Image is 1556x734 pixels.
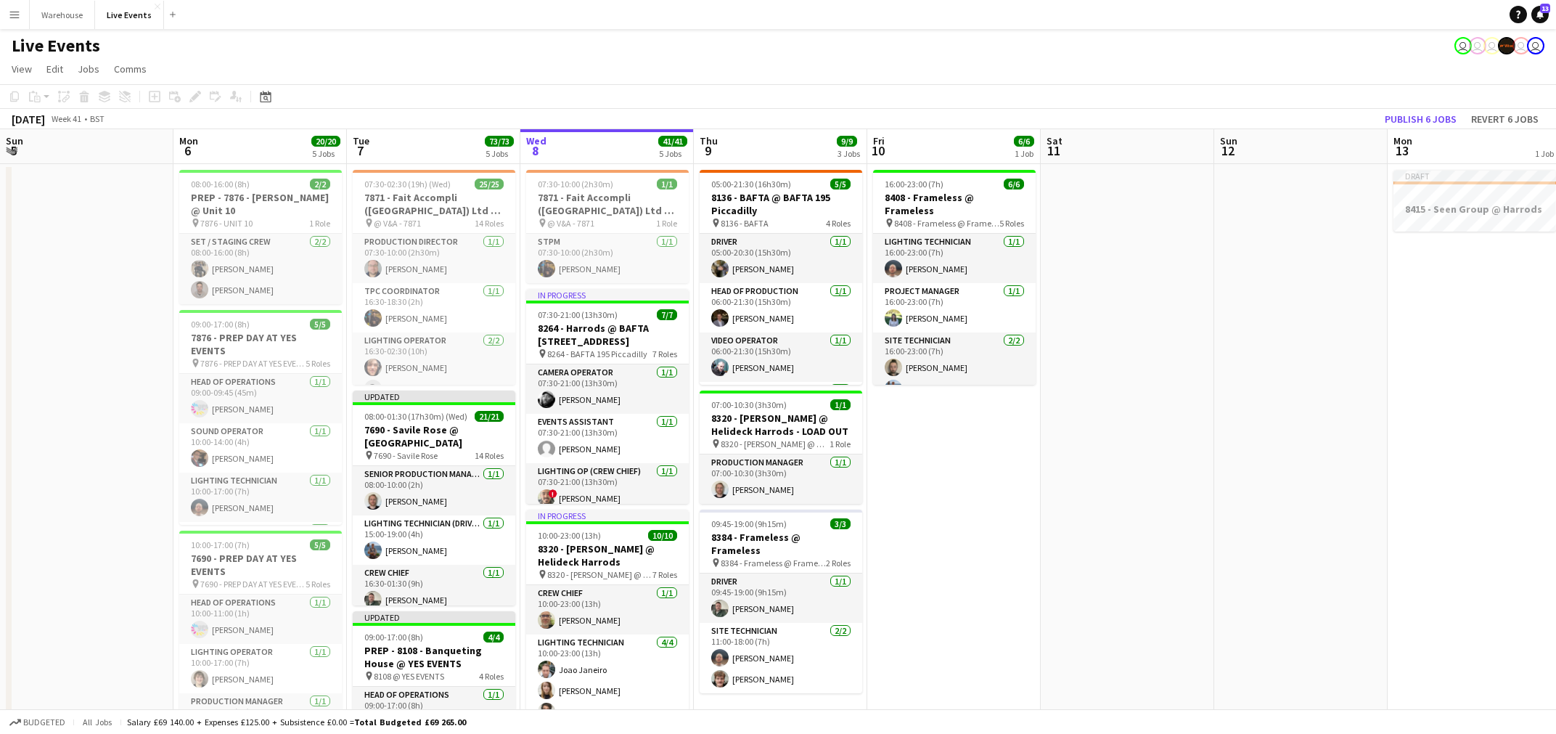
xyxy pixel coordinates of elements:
[700,382,862,452] app-card-role: Video Technician2/2
[364,179,451,189] span: 07:30-02:30 (19h) (Wed)
[179,552,342,578] h3: 7690 - PREP DAY AT YES EVENTS
[479,671,504,682] span: 4 Roles
[374,450,438,461] span: 7690 - Savile Rose
[95,1,164,29] button: Live Events
[179,595,342,644] app-card-role: Head of Operations1/110:00-11:00 (1h)[PERSON_NAME]
[310,539,330,550] span: 5/5
[656,218,677,229] span: 1 Role
[711,179,791,189] span: 05:00-21:30 (16h30m)
[526,510,689,725] app-job-card: In progress10:00-23:00 (13h)10/108320 - [PERSON_NAME] @ Helideck Harrods 8320 - [PERSON_NAME] @ H...
[1498,37,1515,54] app-user-avatar: Production Managers
[873,134,885,147] span: Fri
[894,218,999,229] span: 8408 - Frameless @ Frameless
[6,134,23,147] span: Sun
[179,331,342,357] h3: 7876 - PREP DAY AT YES EVENTS
[526,289,689,504] div: In progress07:30-21:00 (13h30m)7/78264 - Harrods @ BAFTA [STREET_ADDRESS] 8264 - BAFTA 195 Piccad...
[657,309,677,320] span: 7/7
[1015,148,1033,159] div: 1 Job
[711,399,787,410] span: 07:00-10:30 (3h30m)
[353,134,369,147] span: Tue
[700,531,862,557] h3: 8384 - Frameless @ Frameless
[1014,136,1034,147] span: 6/6
[721,218,769,229] span: 8136 - BAFTA
[700,454,862,504] app-card-role: Production Manager1/107:00-10:30 (3h30m)[PERSON_NAME]
[179,423,342,473] app-card-role: Sound Operator1/110:00-14:00 (4h)[PERSON_NAME]
[353,644,515,670] h3: PREP - 8108 - Banqueting House @ YES EVENTS
[353,170,515,385] app-job-card: 07:30-02:30 (19h) (Wed)25/257871 - Fait Accompli ([GEOGRAPHIC_DATA]) Ltd @ V&A @ V&A - 787114 Rol...
[177,142,198,159] span: 6
[353,191,515,217] h3: 7871 - Fait Accompli ([GEOGRAPHIC_DATA]) Ltd @ V&A
[1393,134,1412,147] span: Mon
[179,310,342,525] div: 09:00-17:00 (8h)5/57876 - PREP DAY AT YES EVENTS 7876 - PREP DAY AT YES EVENTS5 RolesHead of Oper...
[179,522,342,571] app-card-role: TPM1/1
[526,134,546,147] span: Wed
[526,234,689,283] app-card-role: STPM1/107:30-10:00 (2h30m)[PERSON_NAME]
[310,319,330,330] span: 5/5
[837,136,857,147] span: 9/9
[351,142,369,159] span: 7
[200,218,253,229] span: 7876 - UNIT 10
[475,218,504,229] span: 14 Roles
[23,717,65,727] span: Budgeted
[179,134,198,147] span: Mon
[700,234,862,283] app-card-role: Driver1/105:00-20:30 (15h30m)[PERSON_NAME]
[721,439,830,449] span: 8320 - [PERSON_NAME] @ Helideck Harrods - LOAD OUT
[475,450,504,461] span: 14 Roles
[1469,37,1486,54] app-user-avatar: Technical Department
[4,142,23,159] span: 5
[547,569,652,580] span: 8320 - [PERSON_NAME] @ Helideck Harrods
[486,148,513,159] div: 5 Jobs
[700,391,862,504] app-job-card: 07:00-10:30 (3h30m)1/18320 - [PERSON_NAME] @ Helideck Harrods - LOAD OUT 8320 - [PERSON_NAME] @ H...
[826,218,851,229] span: 4 Roles
[873,283,1036,333] app-card-role: Project Manager1/116:00-23:00 (7h)[PERSON_NAME]
[353,391,515,605] app-job-card: Updated08:00-01:30 (17h30m) (Wed)21/217690 - Savile Rose @ [GEOGRAPHIC_DATA] 7690 - Savile Rose14...
[526,170,689,283] app-job-card: 07:30-10:00 (2h30m)1/17871 - Fait Accompli ([GEOGRAPHIC_DATA]) Ltd @ V&A - LOAD OUT @ V&A - 78711...
[353,283,515,333] app-card-role: TPC Coordinator1/116:30-18:30 (2h)[PERSON_NAME]
[191,319,250,330] span: 09:00-17:00 (8h)
[1531,6,1549,23] a: 13
[873,170,1036,385] app-job-card: 16:00-23:00 (7h)6/68408 - Frameless @ Frameless 8408 - Frameless @ Frameless5 RolesLighting Techn...
[1379,110,1462,129] button: Publish 6 jobs
[526,289,689,301] div: In progress
[526,364,689,414] app-card-role: Camera Operator1/107:30-21:00 (13h30m)[PERSON_NAME]
[6,60,38,78] a: View
[475,411,504,422] span: 21/21
[312,148,340,159] div: 5 Jobs
[179,644,342,693] app-card-role: Lighting Operator1/110:00-17:00 (7h)[PERSON_NAME]
[353,423,515,449] h3: 7690 - Savile Rose @ [GEOGRAPHIC_DATA]
[526,414,689,463] app-card-role: Events Assistant1/107:30-21:00 (13h30m)[PERSON_NAME]
[873,191,1036,217] h3: 8408 - Frameless @ Frameless
[179,170,342,304] app-job-card: 08:00-16:00 (8h)2/2PREP - 7876 - [PERSON_NAME] @ Unit 10 7876 - UNIT 101 RoleSet / Staging Crew2/...
[700,412,862,438] h3: 8320 - [PERSON_NAME] @ Helideck Harrods - LOAD OUT
[80,717,115,727] span: All jobs
[46,62,63,76] span: Edit
[871,142,885,159] span: 10
[48,113,84,124] span: Week 41
[1393,170,1556,182] div: Draft
[306,579,330,590] span: 5 Roles
[1218,142,1237,159] span: 12
[526,463,689,513] app-card-role: Lighting Op (Crew Chief)1/107:30-21:00 (13h30m)![PERSON_NAME]
[353,565,515,614] app-card-role: Crew Chief1/116:30-01:30 (9h)[PERSON_NAME]
[526,322,689,348] h3: 8264 - Harrods @ BAFTA [STREET_ADDRESS]
[700,170,862,385] div: 05:00-21:30 (16h30m)5/58136 - BAFTA @ BAFTA 195 Piccadilly 8136 - BAFTA4 RolesDriver1/105:00-20:3...
[526,510,689,521] div: In progress
[830,518,851,529] span: 3/3
[41,60,69,78] a: Edit
[114,62,147,76] span: Comms
[309,218,330,229] span: 1 Role
[353,611,515,623] div: Updated
[1540,4,1550,13] span: 13
[547,348,647,359] span: 8264 - BAFTA 195 Piccadilly
[1512,37,1530,54] app-user-avatar: Nadia Addada
[1465,110,1544,129] button: Revert 6 jobs
[1535,148,1554,159] div: 1 Job
[526,191,689,217] h3: 7871 - Fait Accompli ([GEOGRAPHIC_DATA]) Ltd @ V&A - LOAD OUT
[538,309,618,320] span: 07:30-21:00 (13h30m)
[108,60,152,78] a: Comms
[830,439,851,449] span: 1 Role
[353,515,515,565] app-card-role: Lighting Technician (Driver)1/115:00-19:00 (4h)[PERSON_NAME]
[1454,37,1472,54] app-user-avatar: Eden Hopkins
